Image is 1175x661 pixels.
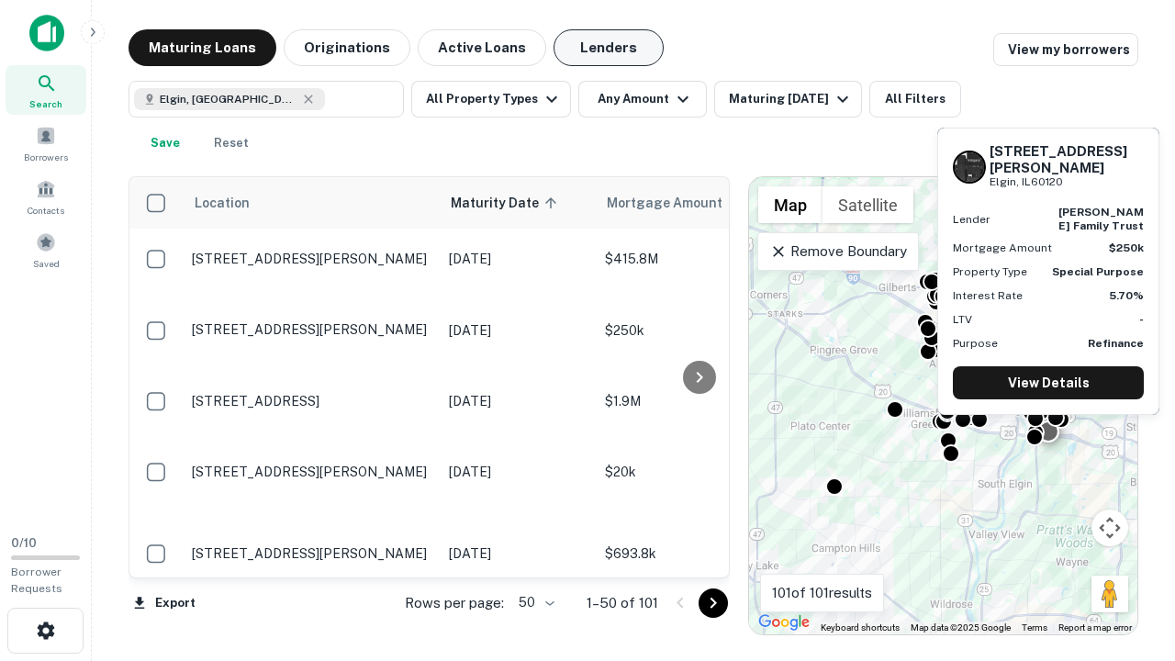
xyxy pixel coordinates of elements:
[449,391,587,411] p: [DATE]
[405,592,504,614] p: Rows per page:
[129,589,200,617] button: Export
[194,192,250,214] span: Location
[192,393,431,409] p: [STREET_ADDRESS]
[605,543,789,564] p: $693.8k
[451,192,563,214] span: Maturity Date
[24,150,68,164] span: Borrowers
[192,321,431,338] p: [STREET_ADDRESS][PERSON_NAME]
[953,263,1027,280] p: Property Type
[605,249,789,269] p: $415.8M
[821,622,900,634] button: Keyboard shortcuts
[699,588,728,618] button: Go to next page
[749,177,1137,634] div: 0 0
[822,186,913,223] button: Show satellite imagery
[11,566,62,595] span: Borrower Requests
[953,366,1144,399] a: View Details
[1139,313,1144,326] strong: -
[772,582,872,604] p: 101 of 101 results
[29,15,64,51] img: capitalize-icon.png
[29,96,62,111] span: Search
[714,81,862,118] button: Maturing [DATE]
[754,611,814,634] img: Google
[953,287,1023,304] p: Interest Rate
[990,143,1144,176] h6: [STREET_ADDRESS][PERSON_NAME]
[136,125,195,162] button: Save your search to get updates of matches that match your search criteria.
[993,33,1138,66] a: View my borrowers
[440,177,596,229] th: Maturity Date
[587,592,658,614] p: 1–50 of 101
[11,536,37,550] span: 0 / 10
[1058,206,1144,231] strong: [PERSON_NAME] family trust
[869,81,961,118] button: All Filters
[1052,265,1144,278] strong: Special Purpose
[953,211,990,228] p: Lender
[284,29,410,66] button: Originations
[183,177,440,229] th: Location
[990,174,1144,191] p: Elgin, IL60120
[202,125,261,162] button: Reset
[953,311,972,328] p: LTV
[6,225,86,274] a: Saved
[578,81,707,118] button: Any Amount
[605,462,789,482] p: $20k
[192,251,431,267] p: [STREET_ADDRESS][PERSON_NAME]
[953,335,998,352] p: Purpose
[511,589,557,616] div: 50
[1091,510,1128,546] button: Map camera controls
[605,391,789,411] p: $1.9M
[554,29,664,66] button: Lenders
[160,91,297,107] span: Elgin, [GEOGRAPHIC_DATA], [GEOGRAPHIC_DATA]
[6,172,86,221] a: Contacts
[411,81,571,118] button: All Property Types
[953,240,1052,256] p: Mortgage Amount
[449,320,587,341] p: [DATE]
[192,545,431,562] p: [STREET_ADDRESS][PERSON_NAME]
[758,186,822,223] button: Show street map
[1083,514,1175,602] iframe: Chat Widget
[1109,289,1144,302] strong: 5.70%
[449,462,587,482] p: [DATE]
[605,320,789,341] p: $250k
[6,65,86,115] a: Search
[449,543,587,564] p: [DATE]
[607,192,746,214] span: Mortgage Amount
[418,29,546,66] button: Active Loans
[729,88,854,110] div: Maturing [DATE]
[911,622,1011,633] span: Map data ©2025 Google
[1109,241,1144,254] strong: $250k
[596,177,798,229] th: Mortgage Amount
[754,611,814,634] a: Open this area in Google Maps (opens a new window)
[28,203,64,218] span: Contacts
[129,29,276,66] button: Maturing Loans
[1088,337,1144,350] strong: Refinance
[1022,622,1047,633] a: Terms (opens in new tab)
[449,249,587,269] p: [DATE]
[6,118,86,168] a: Borrowers
[192,464,431,480] p: [STREET_ADDRESS][PERSON_NAME]
[1058,622,1132,633] a: Report a map error
[33,256,60,271] span: Saved
[769,241,906,263] p: Remove Boundary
